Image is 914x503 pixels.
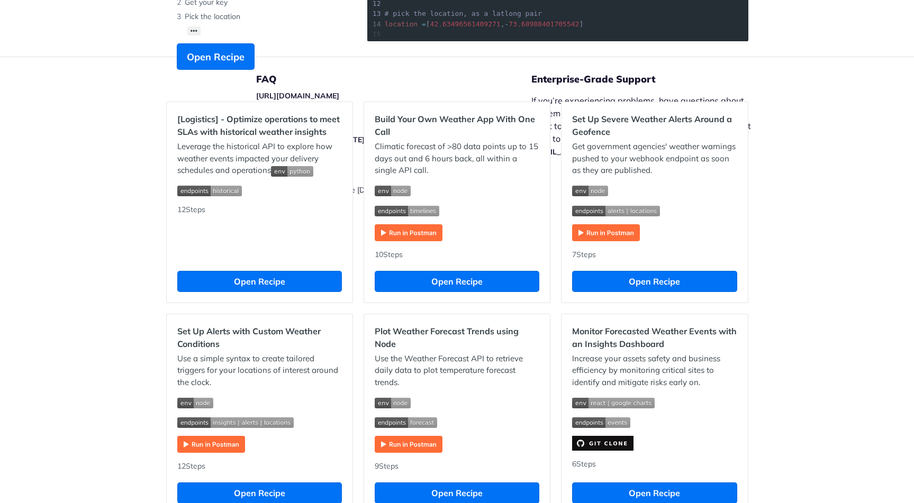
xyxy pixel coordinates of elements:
[375,185,539,197] span: Expand image
[572,206,660,216] img: endpoint
[375,438,442,449] a: Expand image
[375,398,411,408] img: env
[177,325,342,350] h2: Set Up Alerts with Custom Weather Conditions
[572,398,655,408] img: env
[375,206,439,216] img: endpoint
[177,186,242,196] img: endpoint
[177,204,342,260] div: 12 Steps
[572,249,737,260] div: 7 Steps
[375,186,411,196] img: env
[572,185,737,197] span: Expand image
[572,459,737,472] div: 6 Steps
[177,141,342,177] p: Leverage the historical API to explore how weather events impacted your delivery schedules and op...
[572,416,737,428] span: Expand image
[177,416,342,428] span: Expand image
[177,436,245,453] img: Run in Postman
[177,396,342,408] span: Expand image
[375,113,539,138] h2: Build Your Own Weather App With One Call
[531,94,762,158] p: If you’re experiencing problems, have questions about implementing [DATE][DOMAIN_NAME] , or want ...
[375,224,442,241] img: Run in Postman
[572,186,608,196] img: env
[177,353,342,389] p: Use a simple syntax to create tailored triggers for your locations of interest around the clock.
[572,271,737,292] button: Open Recipe
[572,227,640,237] a: Expand image
[187,50,245,64] span: Open Recipe
[375,204,539,216] span: Expand image
[375,353,539,389] p: Use the Weather Forecast API to retrieve daily data to plot temperature forecast trends.
[375,436,442,453] img: Run in Postman
[177,113,342,138] h2: [Logistics] - Optimize operations to meet SLAs with historical weather insights
[572,353,737,389] p: Increase your assets safety and business efficiency by monitoring critical sites to identify and ...
[177,271,342,292] button: Open Recipe
[271,166,313,177] img: env
[572,141,737,177] p: Get government agencies' weather warnings pushed to your webhook endpoint as soon as they are pub...
[375,271,539,292] button: Open Recipe
[572,325,737,350] h2: Monitor Forecasted Weather Events with an Insights Dashboard
[256,91,339,100] a: [URL][DOMAIN_NAME]
[572,417,630,428] img: endpoint
[572,437,634,447] a: Expand image
[177,43,255,70] button: Open Recipe
[572,113,737,138] h2: Set Up Severe Weather Alerts Around a Geofence
[271,165,313,175] span: Expand image
[177,417,294,428] img: endpoint
[375,325,539,350] h2: Plot Weather Forecast Trends using Node
[572,436,634,451] img: clone
[177,438,245,449] a: Expand image
[375,461,539,472] div: 9 Steps
[375,141,539,177] p: Climatic forecast of >80 data points up to 15 days out and 6 hours back, all within a single API ...
[177,461,342,472] div: 12 Steps
[572,224,640,241] img: Run in Postman
[375,227,442,237] a: Expand image
[375,417,437,428] img: endpoint
[375,396,539,408] span: Expand image
[177,10,346,24] li: Pick the location
[572,204,737,216] span: Expand image
[572,396,737,408] span: Expand image
[177,185,342,197] span: Expand image
[187,26,201,35] button: •••
[375,416,539,428] span: Expand image
[177,398,213,408] img: env
[375,249,539,260] div: 10 Steps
